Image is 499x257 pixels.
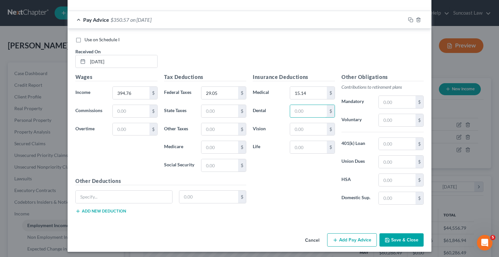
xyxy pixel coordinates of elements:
input: 0.00 [379,156,416,168]
input: 0.00 [379,192,416,204]
label: Other Taxes [161,123,198,136]
label: Overtime [72,123,109,136]
input: 0.00 [290,123,327,135]
label: 401(k) Loan [338,137,375,150]
button: Home [102,3,114,15]
div: $ [149,123,157,135]
div: I will keep a look out for your filing attempts! [5,63,107,83]
input: 0.00 [290,141,327,153]
div: $ [416,138,423,150]
button: Save & Close [379,233,424,247]
div: $ [416,192,423,204]
h5: Insurance Deductions [253,73,335,81]
h5: Wages [75,73,158,81]
label: Domestic Sup. [338,192,375,205]
div: $ [327,123,335,135]
div: $ [238,87,246,99]
span: Received On [75,49,101,54]
div: Melissa says… [5,148,125,193]
p: The team can also help [32,8,81,15]
p: Contributions to retirement plans [341,84,424,90]
div: Lindsey says… [5,63,125,84]
label: State Taxes [161,105,198,118]
div: I will keep a look out for your filing attempts! [10,67,101,79]
input: 0.00 [201,123,238,135]
div: $ [416,174,423,186]
label: Vision [249,123,287,136]
input: 0.00 [379,138,416,150]
div: $ [327,87,335,99]
div: i will try that now [75,43,125,58]
label: Mandatory [338,96,375,109]
input: Specify... [76,191,172,203]
div: $ [149,87,157,99]
span: Income [75,89,90,95]
label: Union Dues [338,155,375,168]
label: Social Security [161,159,198,172]
button: Send a message… [111,205,122,215]
button: Add Pay Advice [327,233,377,247]
div: $ [327,141,335,153]
div: $ [416,114,423,126]
h5: Other Obligations [341,73,424,81]
div: $ [238,159,246,172]
div: $ [238,123,246,135]
input: MM/DD/YYYY [88,55,157,68]
h1: Operator [32,3,55,8]
input: 0.00 [290,105,327,117]
label: Medical [249,86,287,99]
input: 0.00 [379,174,416,186]
h5: Tax Deductions [164,73,246,81]
input: 0.00 [201,141,238,153]
span: Pay Advice [83,17,109,23]
input: 0.00 [201,105,238,117]
div: $ [327,105,335,117]
h5: Other Deductions [75,177,246,185]
input: 0.00 [290,87,327,99]
button: Add new deduction [75,209,126,214]
input: 0.00 [201,87,238,99]
div: Hi again! I just saw a successful filing go through for your [PERSON_NAME] case. I apologize for ... [5,84,107,143]
iframe: Intercom live chat [477,235,493,251]
span: 5 [490,235,495,240]
input: 0.00 [379,96,416,108]
label: Federal Taxes [161,86,198,99]
span: $350.57 [110,17,129,23]
div: $ [238,191,246,203]
button: Emoji picker [10,207,15,212]
input: 0.00 [113,105,149,117]
label: Dental [249,105,287,118]
input: 0.00 [379,114,416,126]
input: 0.00 [113,123,149,135]
div: $ [416,156,423,168]
input: 0.00 [113,87,149,99]
textarea: Message… [6,194,124,205]
input: 0.00 [179,191,238,203]
div: can you please let me know as soon as these issues are fixed, as having to file these other forms... [29,152,120,184]
button: Cancel [300,234,325,247]
div: $ [238,105,246,117]
div: i will try that now [80,47,120,54]
div: can you please let me know as soon as these issues are fixed, as having to file these other forms... [23,148,125,187]
label: HSA [338,173,375,186]
input: 0.00 [201,159,238,172]
button: Start recording [41,207,46,212]
label: Voluntary [338,114,375,127]
button: go back [4,3,17,15]
div: $ [149,105,157,117]
div: $ [416,96,423,108]
div: Melissa says… [5,43,125,63]
label: Life [249,141,287,154]
img: Profile image for Operator [19,4,29,14]
span: on [DATE] [130,17,151,23]
span: Use on Schedule I [84,37,120,42]
div: $ [238,141,246,153]
div: Lindsey says… [5,84,125,148]
div: Hi again! I just saw a successful filing go through for your [PERSON_NAME] case. I apologize for ... [10,88,101,139]
button: Gif picker [20,207,26,212]
label: Commissions [72,105,109,118]
label: Medicare [161,141,198,154]
button: Upload attachment [31,207,36,212]
div: Close [114,3,126,14]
